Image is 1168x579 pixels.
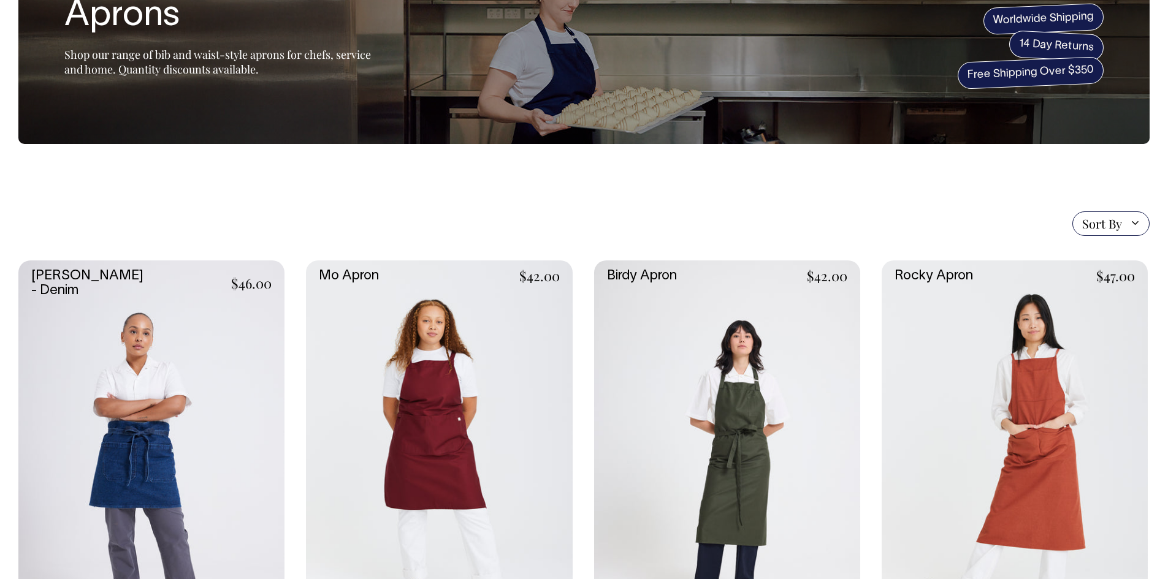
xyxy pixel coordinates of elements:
span: Shop our range of bib and waist-style aprons for chefs, service and home. Quantity discounts avai... [64,47,371,77]
span: 14 Day Returns [1009,30,1104,62]
span: Worldwide Shipping [983,3,1104,35]
span: Sort By [1082,216,1122,231]
span: Free Shipping Over $350 [957,56,1104,89]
